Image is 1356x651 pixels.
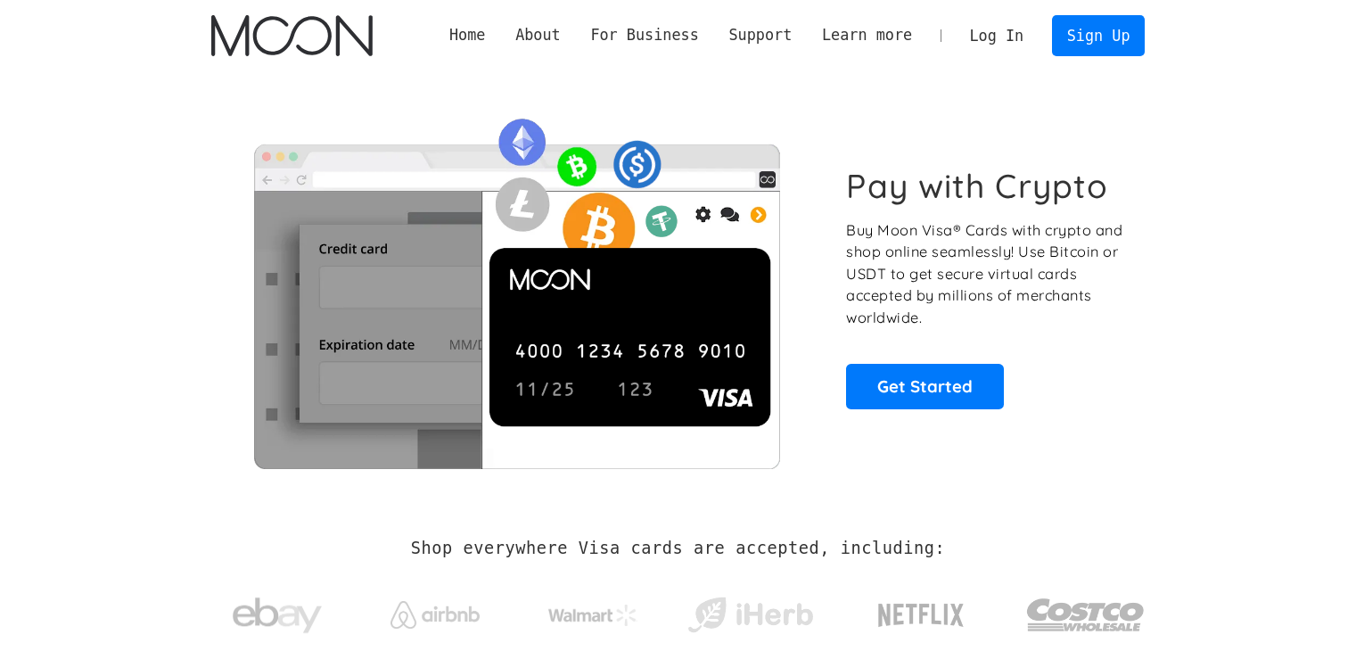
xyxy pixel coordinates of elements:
img: ebay [233,588,322,644]
h1: Pay with Crypto [846,166,1108,206]
a: Sign Up [1052,15,1145,55]
img: Moon Logo [211,15,373,56]
div: Learn more [822,24,912,46]
img: Costco [1026,581,1146,648]
a: iHerb [684,574,817,647]
img: Walmart [548,605,637,626]
a: Home [434,24,500,46]
a: home [211,15,373,56]
p: Buy Moon Visa® Cards with crypto and shop online seamlessly! Use Bitcoin or USDT to get secure vi... [846,219,1125,329]
img: Airbnb [390,601,480,629]
div: Support [728,24,792,46]
div: Learn more [807,24,927,46]
img: Netflix [876,593,966,638]
a: Log In [955,16,1039,55]
img: Moon Cards let you spend your crypto anywhere Visa is accepted. [211,106,822,468]
div: Support [714,24,807,46]
a: Netflix [842,575,1001,647]
div: For Business [576,24,714,46]
div: About [515,24,561,46]
div: For Business [590,24,698,46]
a: Airbnb [368,583,501,638]
h2: Shop everywhere Visa cards are accepted, including: [411,539,945,558]
img: iHerb [684,592,817,639]
a: Get Started [846,364,1004,408]
div: About [500,24,575,46]
a: Walmart [526,587,659,635]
